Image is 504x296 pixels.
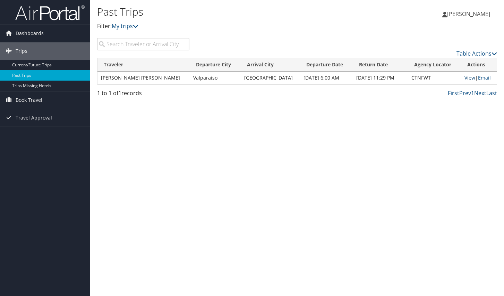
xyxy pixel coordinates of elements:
th: Departure Date: activate to sort column ascending [300,58,353,72]
th: Traveler: activate to sort column ascending [97,58,190,72]
a: Table Actions [456,50,497,57]
a: Last [486,89,497,97]
span: Dashboards [16,25,44,42]
a: First [448,89,459,97]
th: Arrival City: activate to sort column ascending [241,58,300,72]
td: CTNFWT [408,72,461,84]
a: [PERSON_NAME] [442,3,497,24]
input: Search Traveler or Arrival City [97,38,189,50]
td: [PERSON_NAME] [PERSON_NAME] [97,72,190,84]
span: 1 [118,89,121,97]
a: My trips [112,22,138,30]
p: Filter: [97,22,364,31]
td: Valparaiso [190,72,241,84]
img: airportal-logo.png [15,5,85,21]
th: Agency Locator: activate to sort column ascending [408,58,461,72]
th: Actions [461,58,497,72]
span: Travel Approval [16,109,52,126]
h1: Past Trips [97,5,364,19]
td: [GEOGRAPHIC_DATA] [241,72,300,84]
a: 1 [471,89,474,97]
th: Return Date: activate to sort column ascending [353,58,408,72]
a: View [464,74,475,81]
td: [DATE] 6:00 AM [300,72,353,84]
a: Email [478,74,491,81]
td: | [461,72,497,84]
span: Book Travel [16,91,42,109]
a: Prev [459,89,471,97]
div: 1 to 1 of records [97,89,189,101]
span: [PERSON_NAME] [447,10,490,18]
td: [DATE] 11:29 PM [353,72,408,84]
a: Next [474,89,486,97]
th: Departure City: activate to sort column ascending [190,58,241,72]
span: Trips [16,42,27,60]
